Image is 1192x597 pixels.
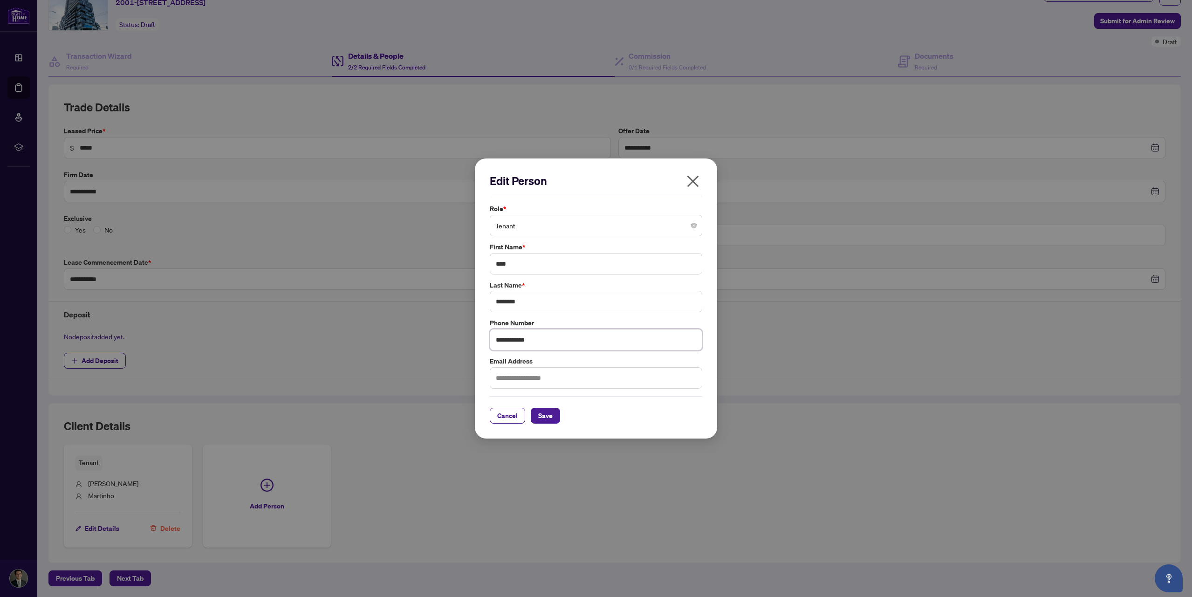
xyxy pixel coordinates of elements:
span: Tenant [495,217,697,234]
span: close-circle [691,223,697,228]
h2: Edit Person [490,173,702,188]
button: Open asap [1155,564,1183,592]
button: Save [531,408,560,424]
span: close [685,174,700,189]
button: Cancel [490,408,525,424]
label: Email Address [490,356,702,366]
label: Role [490,204,702,214]
span: Save [538,408,553,423]
span: Cancel [497,408,518,423]
label: Phone Number [490,318,702,328]
label: First Name [490,242,702,252]
label: Last Name [490,280,702,290]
